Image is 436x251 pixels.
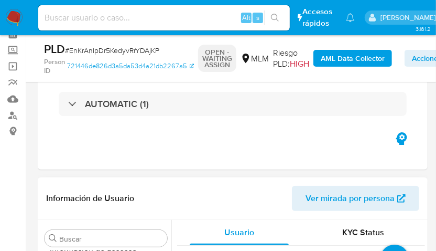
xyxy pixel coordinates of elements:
b: AML Data Collector [321,50,385,67]
input: Buscar usuario o caso... [38,11,290,25]
a: Notificaciones [346,13,355,22]
div: AUTOMATIC (1) [59,92,407,116]
span: Usuario [224,226,254,238]
button: Buscar [49,234,57,243]
p: OPEN - WAITING ASSIGN [198,45,236,72]
span: Alt [242,13,250,23]
span: KYC Status [342,226,384,238]
button: AML Data Collector [313,50,392,67]
h3: AUTOMATIC (1) [85,98,149,110]
span: Accesos rápidos [302,6,336,28]
input: Buscar [59,234,163,244]
span: # EnKrAnIpDr5KedyvRrYDAjKP [65,45,159,56]
span: Riesgo PLD: [273,47,309,70]
span: s [256,13,259,23]
span: Ver mirada por persona [306,186,395,211]
b: Person ID [44,57,65,76]
button: Ver mirada por persona [292,186,419,211]
a: 721446de826d3a5da53d4a21db2267a5 [67,57,194,76]
b: PLD [44,40,65,57]
div: MLM [241,53,269,65]
span: 3.161.2 [416,25,431,33]
span: HIGH [290,58,309,70]
button: search-icon [264,11,286,25]
h1: Información de Usuario [46,193,134,204]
